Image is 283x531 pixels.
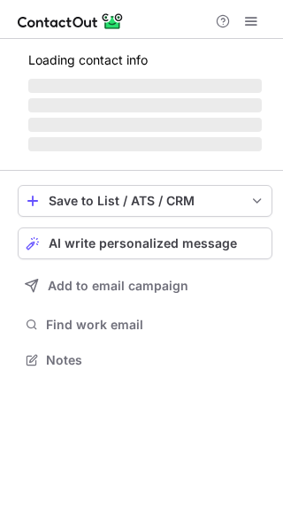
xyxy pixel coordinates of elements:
span: ‌ [28,137,262,151]
span: ‌ [28,98,262,112]
span: ‌ [28,118,262,132]
button: Notes [18,348,272,373]
span: Find work email [46,317,265,333]
span: ‌ [28,79,262,93]
button: Find work email [18,312,272,337]
span: Notes [46,352,265,368]
button: Add to email campaign [18,270,272,302]
button: AI write personalized message [18,227,272,259]
span: AI write personalized message [49,236,237,250]
div: Save to List / ATS / CRM [49,194,241,208]
span: Add to email campaign [48,279,188,293]
p: Loading contact info [28,53,262,67]
button: save-profile-one-click [18,185,272,217]
img: ContactOut v5.3.10 [18,11,124,32]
